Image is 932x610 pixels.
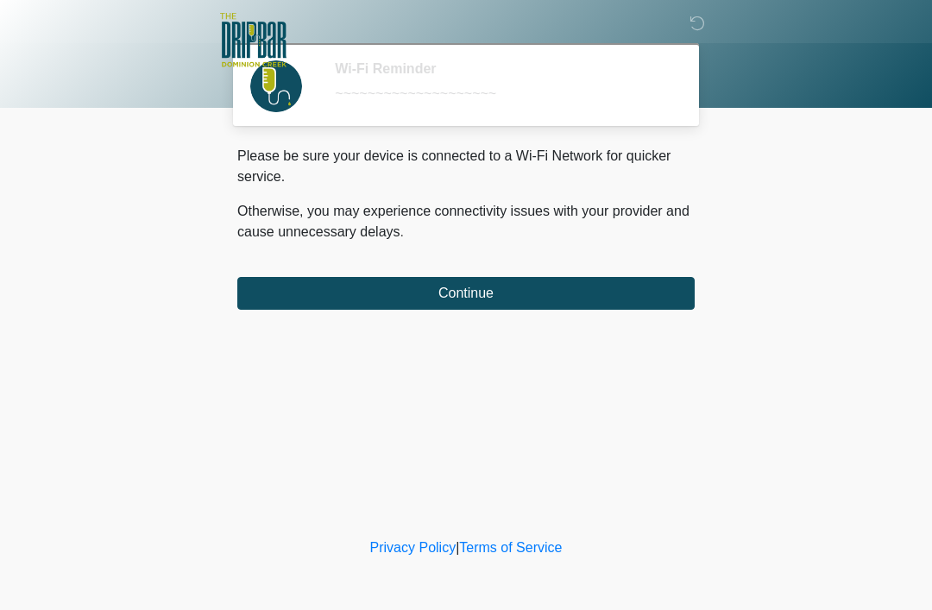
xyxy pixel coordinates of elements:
a: Terms of Service [459,540,562,555]
p: Please be sure your device is connected to a Wi-Fi Network for quicker service. [237,146,695,187]
a: | [456,540,459,555]
span: . [400,224,404,239]
img: The DRIPBaR - San Antonio Dominion Creek Logo [220,13,287,70]
a: Privacy Policy [370,540,457,555]
div: ~~~~~~~~~~~~~~~~~~~~ [335,84,669,104]
button: Continue [237,277,695,310]
img: Agent Avatar [250,60,302,112]
p: Otherwise, you may experience connectivity issues with your provider and cause unnecessary delays [237,201,695,242]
